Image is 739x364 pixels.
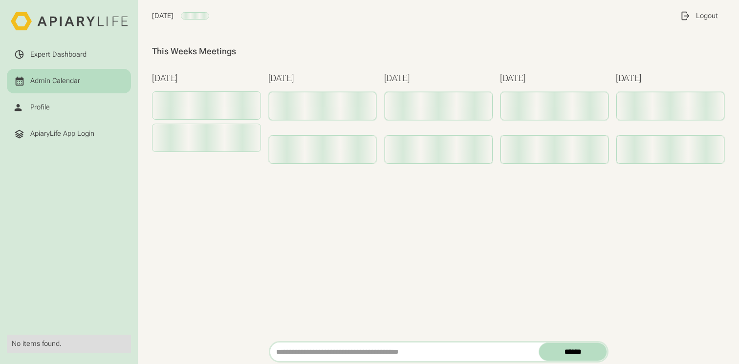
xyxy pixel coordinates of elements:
a: ApiaryLife App Login [7,122,131,147]
div: This Weeks Meetings [152,46,725,57]
div: Expert Dashboard [30,50,87,59]
span: [DATE] [152,12,174,20]
div: Logout [696,12,718,21]
a: Expert Dashboard [7,42,131,67]
div: Profile [30,103,50,112]
h3: [DATE] [268,71,377,85]
div: No items found. [12,340,126,348]
div: ApiaryLife App Login [30,129,94,138]
a: Logout [673,3,725,28]
a: Profile [7,95,131,120]
a: Admin Calendar [7,69,131,94]
h3: [DATE] [384,71,493,85]
h3: [DATE] [500,71,609,85]
h3: [DATE] [152,71,261,85]
div: Admin Calendar [30,77,80,86]
h3: [DATE] [616,71,725,85]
